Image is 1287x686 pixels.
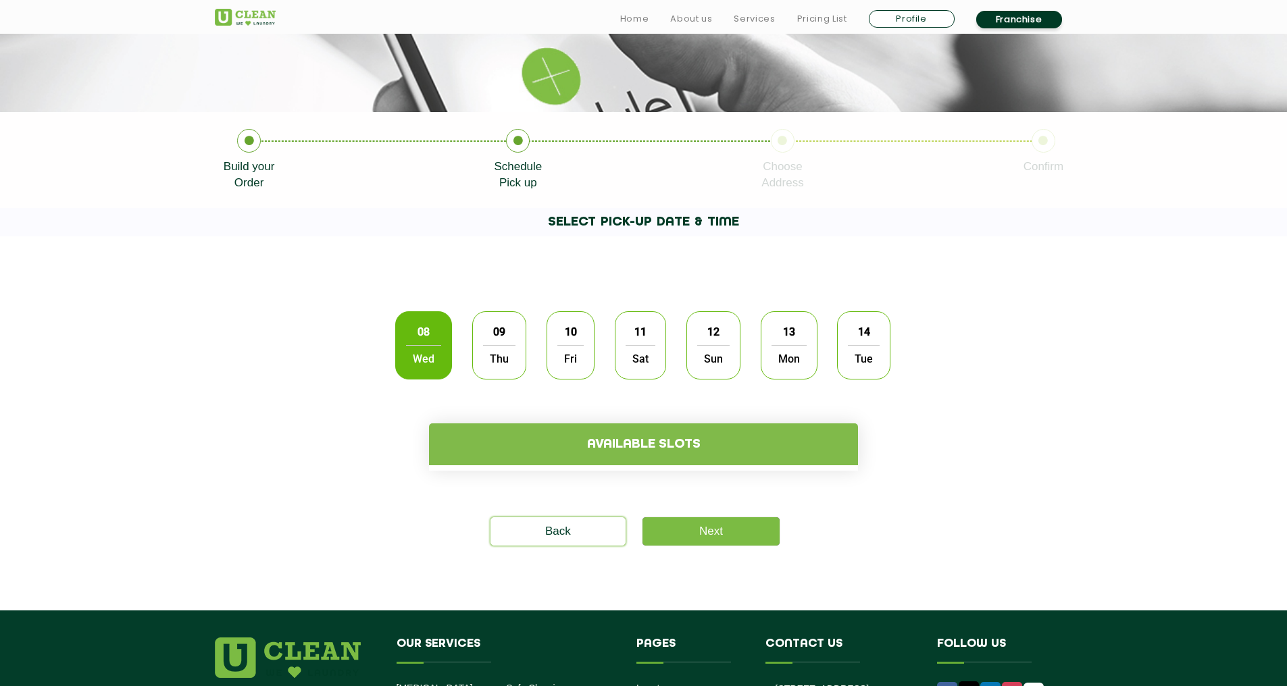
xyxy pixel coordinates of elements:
p: Build your Order [224,159,275,191]
a: Franchise [976,11,1062,28]
span: Thu [483,345,515,372]
span: 13 [776,319,802,345]
h4: Our Services [397,637,617,663]
a: About us [670,11,712,27]
img: UClean Laundry and Dry Cleaning [215,9,276,26]
span: 09 [486,319,512,345]
span: 12 [701,319,726,345]
a: Services [734,11,775,27]
h1: SELECT PICK-UP DATE & TIME [129,208,1159,236]
img: logo.png [215,637,361,678]
a: Back [490,517,626,546]
span: Fri [557,345,584,372]
span: Sun [697,345,730,372]
p: Schedule Pick up [494,159,542,191]
a: Profile [869,10,955,28]
h4: Available slots [429,423,858,465]
span: 08 [411,319,436,345]
h4: Contact us [765,637,917,663]
a: Home [620,11,649,27]
span: Wed [406,345,441,372]
h4: Follow us [937,637,1056,663]
span: 11 [628,319,653,345]
h4: Pages [636,637,745,663]
span: 10 [558,319,584,345]
a: Next [642,517,780,546]
a: Pricing List [797,11,847,27]
span: Tue [848,345,880,372]
p: Choose Address [761,159,803,191]
p: Confirm [1024,159,1064,175]
span: 14 [851,319,877,345]
span: Sat [626,345,655,372]
span: Mon [772,345,807,372]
